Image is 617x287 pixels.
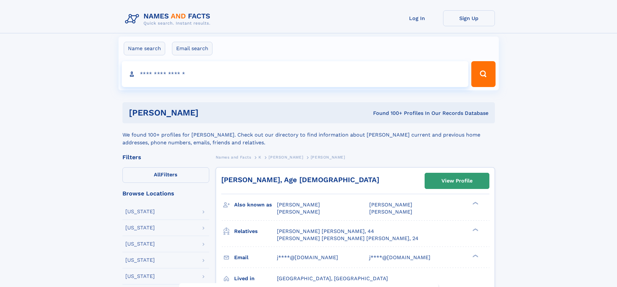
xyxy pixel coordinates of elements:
[286,110,488,117] div: Found 100+ Profiles In Our Records Database
[369,202,412,208] span: [PERSON_NAME]
[471,254,479,258] div: ❯
[125,241,155,247] div: [US_STATE]
[221,176,379,184] a: [PERSON_NAME], Age [DEMOGRAPHIC_DATA]
[258,153,261,161] a: K
[122,10,216,28] img: Logo Names and Facts
[122,154,209,160] div: Filters
[122,191,209,196] div: Browse Locations
[172,42,212,55] label: Email search
[122,167,209,183] label: Filters
[471,227,479,232] div: ❯
[471,201,479,205] div: ❯
[154,171,161,178] span: All
[125,258,155,263] div: [US_STATE]
[391,10,443,26] a: Log In
[277,275,388,281] span: [GEOGRAPHIC_DATA], [GEOGRAPHIC_DATA]
[234,199,277,210] h3: Also known as
[234,252,277,263] h3: Email
[269,155,303,160] span: [PERSON_NAME]
[216,153,251,161] a: Names and Facts
[125,274,155,279] div: [US_STATE]
[122,61,469,87] input: search input
[369,209,412,215] span: [PERSON_NAME]
[277,228,374,235] a: [PERSON_NAME] [PERSON_NAME], 44
[129,109,286,117] h1: [PERSON_NAME]
[124,42,165,55] label: Name search
[234,226,277,237] h3: Relatives
[311,155,345,160] span: [PERSON_NAME]
[277,235,418,242] a: [PERSON_NAME] [PERSON_NAME] [PERSON_NAME], 24
[269,153,303,161] a: [PERSON_NAME]
[441,173,473,188] div: View Profile
[277,209,320,215] span: [PERSON_NAME]
[277,202,320,208] span: [PERSON_NAME]
[443,10,495,26] a: Sign Up
[122,123,495,147] div: We found 100+ profiles for [PERSON_NAME]. Check out our directory to find information about [PERS...
[234,273,277,284] h3: Lived in
[125,209,155,214] div: [US_STATE]
[125,225,155,230] div: [US_STATE]
[258,155,261,160] span: K
[471,61,495,87] button: Search Button
[425,173,489,189] a: View Profile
